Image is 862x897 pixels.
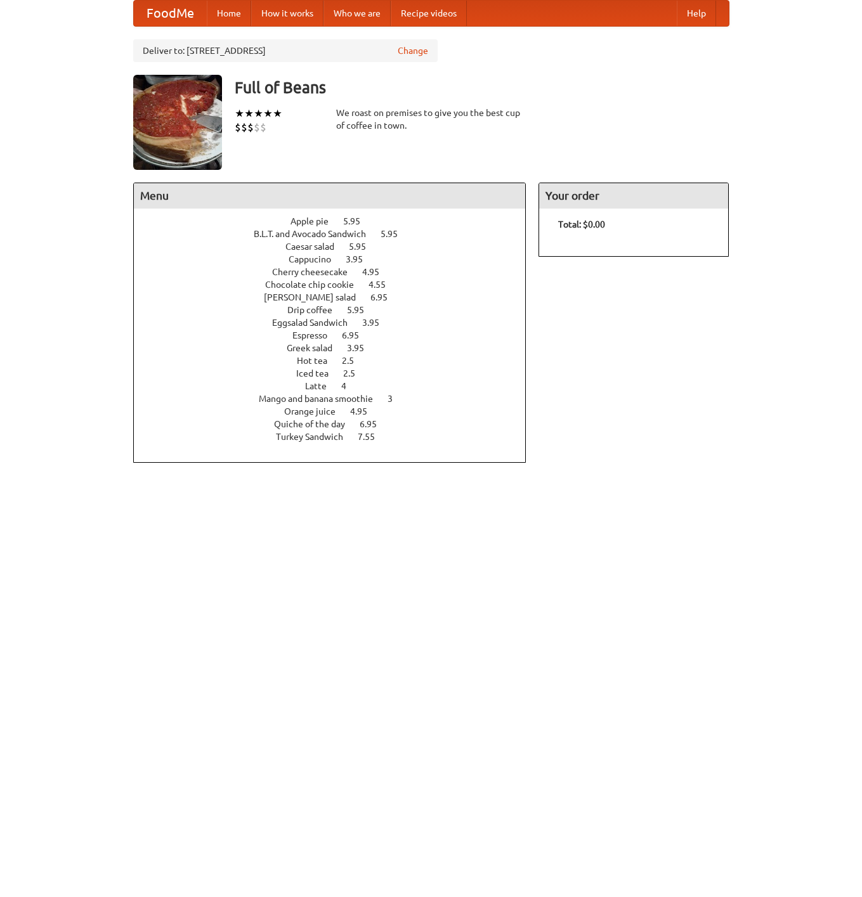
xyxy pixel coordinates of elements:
a: [PERSON_NAME] salad 6.95 [264,292,411,302]
h3: Full of Beans [235,75,729,100]
span: Cappucino [289,254,344,264]
span: Caesar salad [285,242,347,252]
span: Latte [305,381,339,391]
span: Orange juice [284,406,348,416]
a: Iced tea 2.5 [296,368,379,378]
a: Change [398,44,428,57]
span: 7.55 [358,432,388,442]
b: Total: $0.00 [558,219,605,229]
a: Cherry cheesecake 4.95 [272,267,403,277]
span: 3.95 [346,254,375,264]
li: ★ [235,106,244,120]
span: 4.55 [369,280,398,290]
a: Turkey Sandwich 7.55 [276,432,398,442]
span: Cherry cheesecake [272,267,360,277]
span: 5.95 [381,229,410,239]
span: 4.95 [362,267,392,277]
span: [PERSON_NAME] salad [264,292,369,302]
span: Espresso [292,330,340,340]
a: Eggsalad Sandwich 3.95 [272,318,403,328]
li: $ [254,120,260,134]
li: ★ [254,106,263,120]
span: 6.95 [370,292,400,302]
h4: Menu [134,183,526,209]
a: Drip coffee 5.95 [287,305,388,315]
span: 5.95 [343,216,373,226]
div: Deliver to: [STREET_ADDRESS] [133,39,438,62]
span: 6.95 [360,419,389,429]
a: Orange juice 4.95 [284,406,391,416]
a: B.L.T. and Avocado Sandwich 5.95 [254,229,421,239]
a: Help [677,1,716,26]
span: 3.95 [362,318,392,328]
span: Quiche of the day [274,419,358,429]
h4: Your order [539,183,728,209]
a: Espresso 6.95 [292,330,382,340]
li: $ [260,120,266,134]
li: $ [235,120,241,134]
span: Turkey Sandwich [276,432,356,442]
span: Greek salad [287,343,345,353]
a: Apple pie 5.95 [291,216,384,226]
a: Latte 4 [305,381,370,391]
a: Recipe videos [391,1,467,26]
li: ★ [263,106,273,120]
span: B.L.T. and Avocado Sandwich [254,229,379,239]
a: Caesar salad 5.95 [285,242,389,252]
span: 2.5 [342,356,367,366]
span: 6.95 [342,330,372,340]
a: Chocolate chip cookie 4.55 [265,280,409,290]
a: Who we are [323,1,391,26]
a: Greek salad 3.95 [287,343,388,353]
span: Drip coffee [287,305,345,315]
span: Mango and banana smoothie [259,394,386,404]
li: $ [247,120,254,134]
li: ★ [273,106,282,120]
li: ★ [244,106,254,120]
a: Mango and banana smoothie 3 [259,394,416,404]
a: Hot tea 2.5 [297,356,377,366]
span: 2.5 [343,368,368,378]
li: $ [241,120,247,134]
a: Cappucino 3.95 [289,254,386,264]
span: Hot tea [297,356,340,366]
span: 3.95 [347,343,377,353]
span: 4.95 [350,406,380,416]
a: FoodMe [134,1,207,26]
span: 4 [341,381,359,391]
span: 5.95 [347,305,377,315]
span: 3 [388,394,405,404]
span: 5.95 [349,242,379,252]
span: Eggsalad Sandwich [272,318,360,328]
span: Apple pie [291,216,341,226]
span: Chocolate chip cookie [265,280,367,290]
a: How it works [251,1,323,26]
div: We roast on premises to give you the best cup of coffee in town. [336,106,526,132]
a: Quiche of the day 6.95 [274,419,400,429]
span: Iced tea [296,368,341,378]
a: Home [207,1,251,26]
img: angular.jpg [133,75,222,170]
